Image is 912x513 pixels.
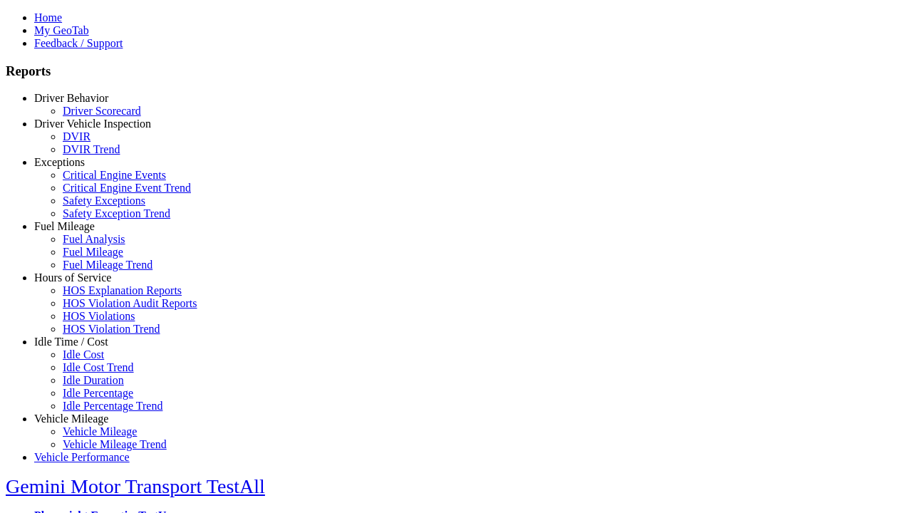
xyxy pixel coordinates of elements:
[63,361,134,373] a: Idle Cost Trend
[34,92,108,104] a: Driver Behavior
[34,118,151,130] a: Driver Vehicle Inspection
[63,143,120,155] a: DVIR Trend
[34,37,123,49] a: Feedback / Support
[63,310,135,322] a: HOS Violations
[34,271,111,284] a: Hours of Service
[63,195,145,207] a: Safety Exceptions
[6,475,265,497] a: Gemini Motor Transport TestAll
[63,374,124,386] a: Idle Duration
[34,336,108,348] a: Idle Time / Cost
[34,220,95,232] a: Fuel Mileage
[63,387,133,399] a: Idle Percentage
[63,169,166,181] a: Critical Engine Events
[34,413,108,425] a: Vehicle Mileage
[34,11,62,24] a: Home
[63,438,167,450] a: Vehicle Mileage Trend
[63,207,170,219] a: Safety Exception Trend
[63,233,125,245] a: Fuel Analysis
[34,156,85,168] a: Exceptions
[63,425,137,437] a: Vehicle Mileage
[63,297,197,309] a: HOS Violation Audit Reports
[6,63,906,79] h3: Reports
[63,284,182,296] a: HOS Explanation Reports
[63,323,160,335] a: HOS Violation Trend
[63,246,123,258] a: Fuel Mileage
[34,451,130,463] a: Vehicle Performance
[63,182,191,194] a: Critical Engine Event Trend
[63,259,152,271] a: Fuel Mileage Trend
[63,130,90,142] a: DVIR
[63,105,141,117] a: Driver Scorecard
[34,24,89,36] a: My GeoTab
[63,348,104,361] a: Idle Cost
[63,400,162,412] a: Idle Percentage Trend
